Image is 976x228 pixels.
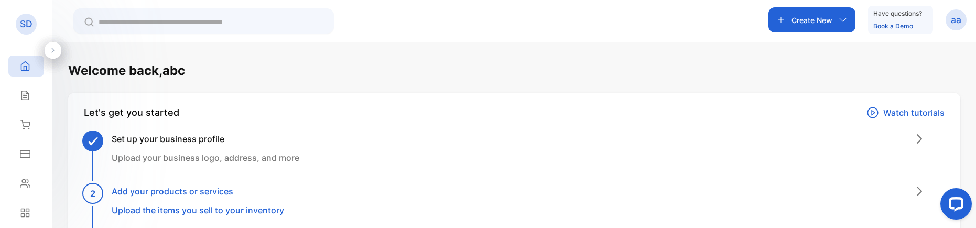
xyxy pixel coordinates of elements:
a: Watch tutorials [866,105,945,120]
p: Watch tutorials [883,106,945,119]
h3: Set up your business profile [112,133,299,145]
p: Have questions? [873,8,922,19]
div: Let's get you started [84,105,179,120]
h3: Add your products or services [112,185,284,198]
p: Create New [791,15,832,26]
span: 2 [90,187,95,200]
button: Create New [768,7,855,32]
h1: Welcome back, abc [68,61,185,80]
button: aa [946,7,967,32]
a: Book a Demo [873,22,913,30]
p: Upload the items you sell to your inventory [112,204,284,216]
p: aa [951,13,961,27]
p: Upload your business logo, address, and more [112,151,299,164]
iframe: LiveChat chat widget [932,184,976,228]
p: SD [20,17,32,31]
